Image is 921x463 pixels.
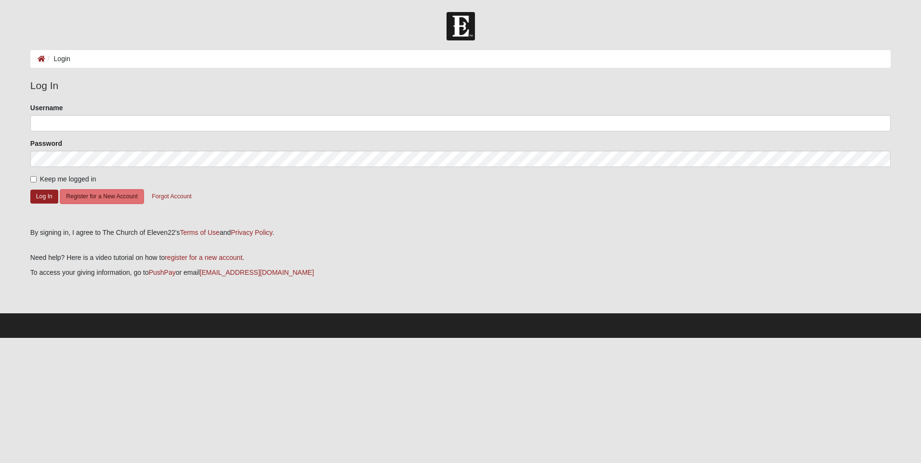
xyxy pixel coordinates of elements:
span: Keep me logged in [40,175,96,183]
button: Log In [30,190,58,204]
label: Username [30,103,63,113]
label: Password [30,139,62,148]
li: Login [45,54,70,64]
button: Register for a New Account [60,189,144,204]
input: Keep me logged in [30,176,37,182]
legend: Log In [30,78,891,93]
a: [EMAIL_ADDRESS][DOMAIN_NAME] [200,269,314,276]
img: Church of Eleven22 Logo [447,12,475,40]
a: register for a new account [165,254,242,261]
p: To access your giving information, go to or email [30,268,891,278]
p: Need help? Here is a video tutorial on how to . [30,253,891,263]
a: Terms of Use [180,229,219,236]
button: Forgot Account [145,189,197,204]
div: By signing in, I agree to The Church of Eleven22's and . [30,228,891,238]
a: Privacy Policy [231,229,272,236]
a: PushPay [149,269,176,276]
